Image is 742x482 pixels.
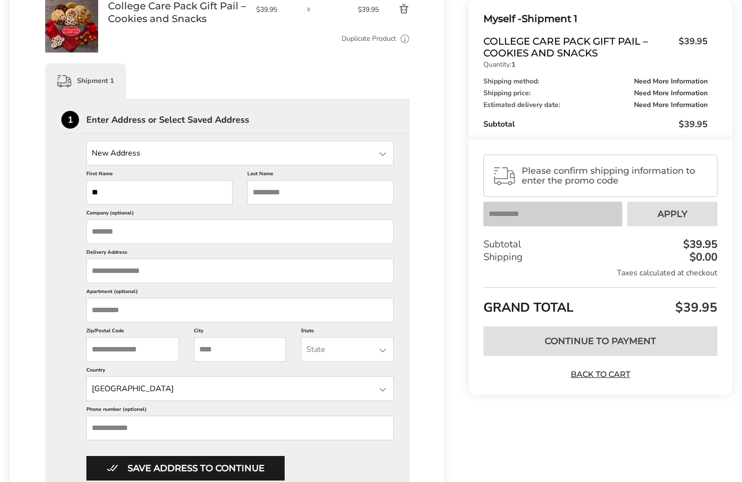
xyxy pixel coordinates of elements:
[256,5,293,14] span: $39.95
[566,369,635,380] a: Back to Cart
[483,13,522,25] span: Myself -
[483,35,708,59] a: College Care Pack Gift Pail – Cookies and Snacks$39.95
[86,249,394,259] label: Delivery Address
[687,252,717,263] div: $0.00
[483,326,717,356] button: Continue to Payment
[673,299,717,316] span: $39.95
[381,3,410,15] button: Delete product
[301,337,394,362] input: State
[483,35,674,59] span: College Care Pack Gift Pail – Cookies and Snacks
[86,327,179,337] label: Zip/Postal Code
[522,166,709,186] span: Please confirm shipping information to enter the promo code
[627,202,717,226] button: Apply
[86,259,394,283] input: Delivery Address
[483,102,708,108] div: Estimated delivery date:
[483,238,717,251] div: Subtotal
[634,78,708,85] span: Need More Information
[483,118,708,130] div: Subtotal
[634,102,708,108] span: Need More Information
[342,33,396,44] a: Duplicate Product
[247,180,394,205] input: Last Name
[194,327,287,337] label: City
[86,367,394,376] label: Country
[483,78,708,85] div: Shipping method:
[86,456,285,481] button: Button save address
[483,90,708,97] div: Shipping price:
[674,35,708,56] span: $39.95
[483,287,717,319] div: GRAND TOTAL
[86,288,394,298] label: Apartment (optional)
[634,90,708,97] span: Need More Information
[483,268,717,278] div: Taxes calculated at checkout
[194,337,287,362] input: City
[681,239,717,250] div: $39.95
[45,63,126,99] div: Shipment 1
[247,170,394,180] label: Last Name
[86,115,410,124] div: Enter Address or Select Saved Address
[483,251,717,264] div: Shipping
[86,219,394,244] input: Company
[483,61,708,68] p: Quantity:
[86,180,233,205] input: First Name
[483,11,708,27] div: Shipment 1
[358,5,381,14] span: $39.95
[86,406,394,416] label: Phone number (optional)
[301,327,394,337] label: State
[61,111,79,129] div: 1
[86,337,179,362] input: ZIP
[658,210,688,218] span: Apply
[86,210,394,219] label: Company (optional)
[86,376,394,401] input: State
[679,118,708,130] span: $39.95
[86,170,233,180] label: First Name
[86,141,394,165] input: State
[86,298,394,322] input: Apartment
[511,60,515,69] strong: 1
